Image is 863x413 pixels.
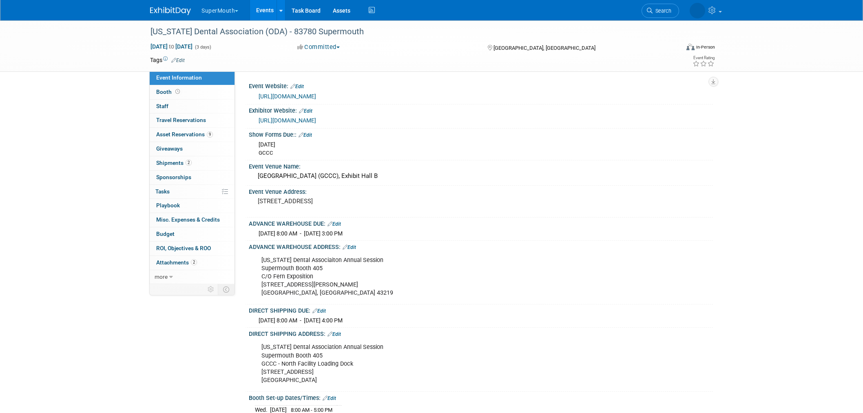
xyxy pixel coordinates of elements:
div: Event Website: [249,80,713,91]
a: Attachments2 [150,256,235,270]
span: Booth not reserved yet [174,89,181,95]
div: DIRECT SHIPPING ADDRESS: [249,328,713,338]
a: Staff [150,100,235,113]
div: Event Rating [693,56,715,60]
a: Edit [290,84,304,89]
a: [URL][DOMAIN_NAME] [259,117,316,124]
div: Event Venue Address: [249,186,713,196]
td: Personalize Event Tab Strip [204,284,218,295]
div: [US_STATE] Dental Association (ODA) - 83780 Supermouth [148,24,667,39]
div: [US_STATE] Dental Association Annual Session Supermouth Booth 405 GCCC - North Facility Loading D... [256,339,623,388]
span: Misc. Expenses & Credits [156,216,220,223]
a: Edit [299,132,312,138]
span: [DATE] 8:00 AM - [DATE] 3:00 PM [259,230,343,237]
span: Playbook [156,202,180,209]
span: Event Information [156,74,202,81]
a: Misc. Expenses & Credits [150,213,235,227]
a: Budget [150,227,235,241]
a: Asset Reservations9 [150,128,235,142]
span: [DATE] [259,141,275,148]
pre: [STREET_ADDRESS] [258,198,433,205]
span: [DATE] [DATE] [150,43,193,50]
div: Exhibitor Website: [249,104,713,115]
span: (3 days) [194,44,211,50]
span: Asset Reservations [156,131,213,138]
a: Shipments2 [150,156,235,170]
button: Committed [294,43,343,51]
a: Booth [150,85,235,99]
a: Edit [312,308,326,314]
span: 9 [207,131,213,138]
a: Edit [299,108,312,114]
a: Sponsorships [150,171,235,184]
img: ExhibitDay [150,7,191,15]
div: [GEOGRAPHIC_DATA] (GCCC), Exhibit Hall B [255,170,707,182]
span: Search [653,8,671,14]
span: Shipments [156,160,192,166]
span: Tasks [155,188,170,195]
a: Search [642,4,679,18]
span: Budget [156,231,175,237]
span: Attachments [156,259,197,266]
span: Booth [156,89,181,95]
a: Edit [343,244,356,250]
div: [US_STATE] Dental Associaiton Annual Session Supermouth Booth 405 C/O Fern Exposition [STREET_ADD... [256,252,623,301]
div: GCCC [259,149,707,157]
td: Tags [150,56,185,64]
div: ADVANCE WAREHOUSE ADDRESS: [249,241,713,251]
a: Edit [327,221,341,227]
span: ROI, Objectives & ROO [156,245,211,251]
span: to [168,43,175,50]
div: Event Format [631,42,715,55]
a: [URL][DOMAIN_NAME] [259,93,316,100]
span: Sponsorships [156,174,191,180]
a: Tasks [150,185,235,199]
div: Event Venue Name: [249,160,713,171]
a: Edit [327,331,341,337]
td: Toggle Event Tabs [218,284,235,295]
span: Giveaways [156,145,183,152]
div: DIRECT SHIPPING DUE: [249,304,713,315]
span: more [155,273,168,280]
a: Edit [323,395,336,401]
div: Booth Set-up Dates/Times: [249,392,713,402]
a: more [150,270,235,284]
a: Playbook [150,199,235,213]
span: Travel Reservations [156,117,206,123]
a: Travel Reservations [150,113,235,127]
a: Event Information [150,71,235,85]
img: Leigh Jergensen [690,3,705,18]
span: 2 [186,160,192,166]
span: Staff [156,103,168,109]
span: [DATE] 8:00 AM - [DATE] 4:00 PM [259,317,343,324]
span: [GEOGRAPHIC_DATA], [GEOGRAPHIC_DATA] [493,45,595,51]
a: Edit [171,58,185,63]
div: ADVANCE WAREHOUSE DUE: [249,218,713,228]
span: 2 [191,259,197,265]
div: In-Person [696,44,715,50]
div: Show Forms Due:: [249,129,713,139]
img: Format-Inperson.png [686,44,695,50]
a: Giveaways [150,142,235,156]
span: 8:00 AM - 5:00 PM [291,407,332,413]
a: ROI, Objectives & ROO [150,242,235,255]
